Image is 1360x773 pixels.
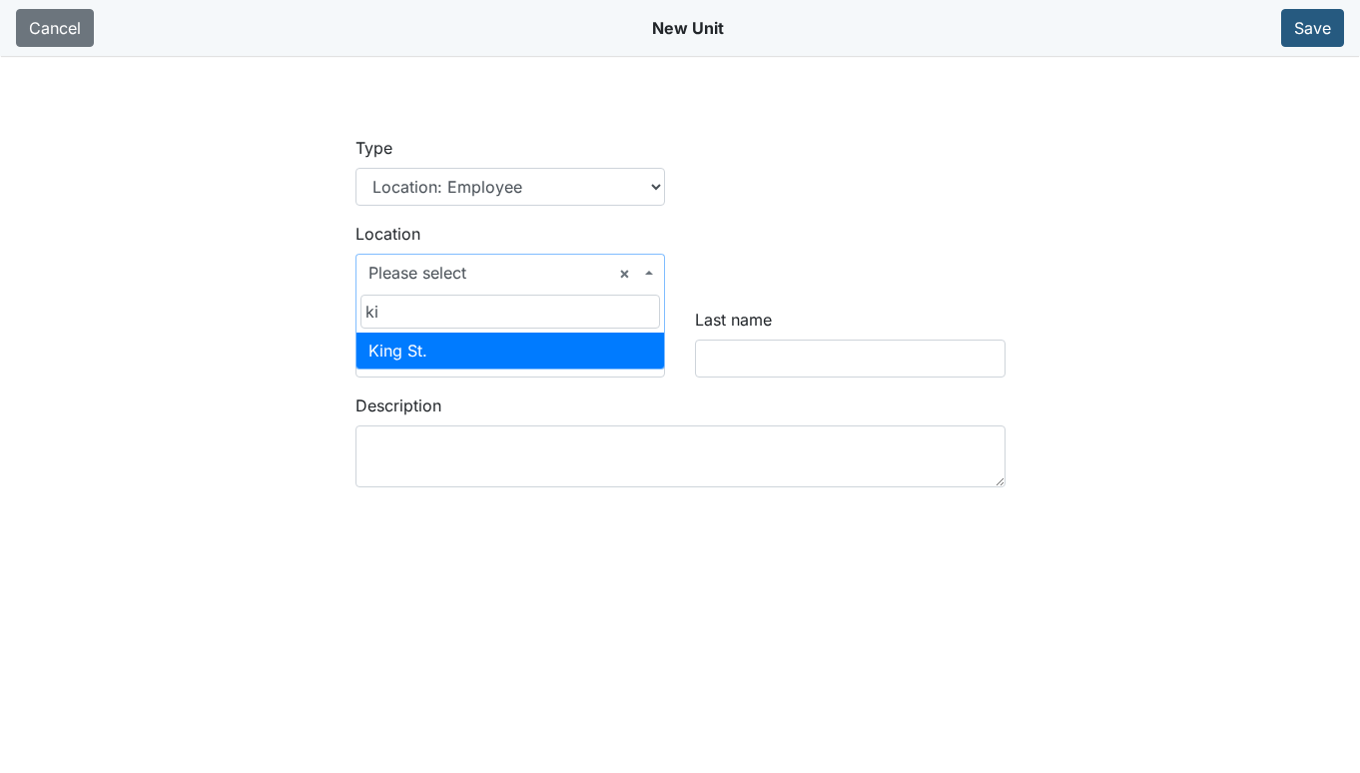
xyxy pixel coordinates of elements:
[695,308,772,332] label: Last name
[652,8,724,48] div: New Unit
[16,9,94,47] a: Cancel
[355,136,392,160] label: Type
[355,222,420,246] label: Location
[619,261,630,285] span: Remove all items
[356,333,665,369] li: King St.
[1281,9,1344,47] button: Save
[368,261,641,285] span: Please select
[355,254,666,292] span: Please select
[355,393,441,417] label: Description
